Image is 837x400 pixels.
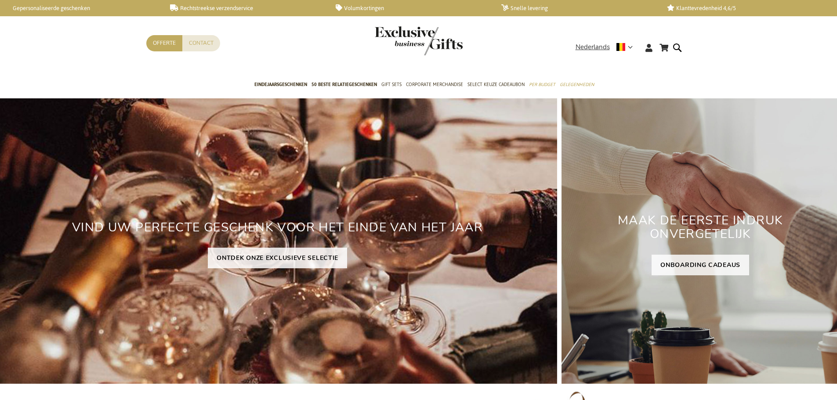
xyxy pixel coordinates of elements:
span: Eindejaarsgeschenken [254,80,307,89]
a: Corporate Merchandise [406,74,463,96]
a: ONTDEK ONZE EXCLUSIEVE SELECTIE [208,248,347,268]
a: Per Budget [529,74,555,96]
img: Exclusive Business gifts logo [375,26,463,55]
a: Select Keuze Cadeaubon [467,74,525,96]
span: Gift Sets [381,80,402,89]
a: Snelle levering [501,4,653,12]
span: 50 beste relatiegeschenken [312,80,377,89]
a: ONBOARDING CADEAUS [652,255,749,275]
a: Eindejaarsgeschenken [254,74,307,96]
a: Rechtstreekse verzendservice [170,4,322,12]
span: Corporate Merchandise [406,80,463,89]
span: Gelegenheden [560,80,594,89]
a: Contact [182,35,220,51]
a: Gelegenheden [560,74,594,96]
a: Gift Sets [381,74,402,96]
a: Offerte [146,35,182,51]
a: Klanttevredenheid 4,6/5 [667,4,819,12]
span: Per Budget [529,80,555,89]
a: 50 beste relatiegeschenken [312,74,377,96]
span: Select Keuze Cadeaubon [467,80,525,89]
span: Nederlands [576,42,610,52]
a: Volumkortingen [336,4,487,12]
a: store logo [375,26,419,55]
a: Gepersonaliseerde geschenken [4,4,156,12]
